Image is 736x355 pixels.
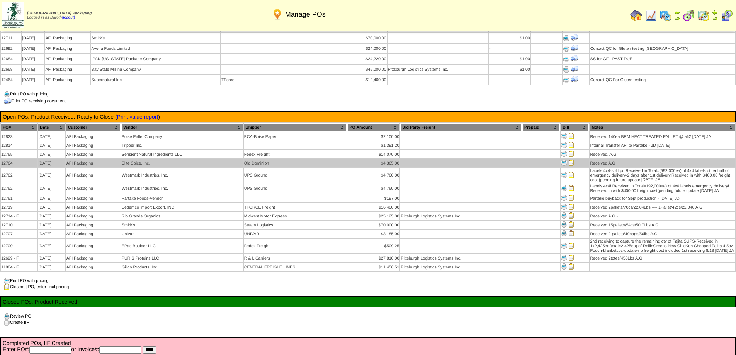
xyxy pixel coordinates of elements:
td: Boise Pallet Company [121,132,243,141]
div: $24,000.00 [344,46,386,51]
td: Westmark Industries, Inc. [121,183,243,194]
img: Print [561,230,567,236]
img: Close PO [568,160,575,166]
td: R & L Carriers [244,254,347,262]
td: 12711 [1,33,21,43]
div: $70,000.00 [344,36,386,41]
td: 12668 [1,65,21,74]
td: Labels 4x4! Received in Total=192,000ea) of 4x6 labels emergency delivery! Received in with $400.... [590,183,735,194]
img: Print [561,263,567,270]
img: Print [563,35,569,41]
span: Manage POs [285,10,326,19]
td: Received 140ea BRM HEAT TREATED PALLET @ afi2 [DATE] JA [590,132,735,141]
a: Print value report [117,114,158,120]
td: 11884 - F [1,263,37,271]
img: po.png [271,8,284,20]
td: Received 2pallets/70cs/22.04Lbs ---- 1Pallet/42cs/22.046 A.G [590,203,735,211]
th: PO# [1,123,37,132]
div: $4,760.00 [348,186,399,191]
img: Close PO [568,263,575,270]
img: Print [563,77,569,83]
td: 12699 - F [1,254,37,262]
img: Print [561,172,567,178]
td: AFI Packaging [66,263,121,271]
td: [DATE] [38,168,65,183]
img: Print [563,56,569,62]
div: $3,185.00 [348,232,399,236]
td: Pittsburgh Logistics Systems Inc. [400,263,522,271]
td: Pittsburgh Logistics Systems Inc. [400,212,522,220]
img: Close PO [568,195,575,201]
img: Close PO [568,255,575,261]
img: calendarprod.gif [660,9,672,22]
img: Print [561,160,567,166]
img: Close PO [568,204,575,210]
td: Partake buyback for Sept production - [DATE] JD [590,194,735,202]
td: Received 2 pallets/49bags/50lbs A.G [590,230,735,238]
td: [DATE] [38,254,65,262]
td: Tripper Inc. [121,141,243,149]
img: Print [561,221,567,228]
td: 12762 [1,168,37,183]
td: Fedex Freight [244,239,347,253]
td: Smirk's [121,221,243,229]
td: 12700 [1,239,37,253]
td: 12692 [1,44,21,53]
td: Pittsburgh Logistics Systems Inc. [400,254,522,262]
td: Pittsburgh Logistics Systems Inc. [388,65,488,74]
td: AFI Packaging [45,33,90,43]
td: [DATE] [38,183,65,194]
th: PO Amount [347,123,399,132]
td: Internal Transfer AFI to Partake - JD [DATE] [590,141,735,149]
td: 12761 [1,194,37,202]
img: print.gif [4,278,10,284]
td: [DATE] [38,239,65,253]
div: $12,460.00 [344,78,386,82]
img: arrowright.gif [674,15,680,22]
td: AFI Packaging [66,194,121,202]
img: calendarcustomer.gif [721,9,733,22]
div: $14,070.00 [348,152,399,157]
td: AFI Packaging [45,65,90,74]
td: Partake Foods-Vendor [121,194,243,202]
td: 12762 [1,183,37,194]
td: Supernatural Inc. [91,75,220,85]
img: calendarblend.gif [683,9,695,22]
img: clone.gif [4,319,10,326]
td: Contact QC For Gluten testing [590,75,735,85]
td: 12710 [1,221,37,229]
div: $1.00 [489,57,530,61]
td: SS for GF - PAST DUE [590,54,735,64]
img: calendarinout.gif [697,9,710,22]
img: Print Receiving Document [571,75,578,83]
th: Notes [590,123,735,132]
div: $16,400.00 [348,205,399,210]
th: Customer [66,123,121,132]
td: [DATE] [38,212,65,220]
td: Gillco Products, Inc [121,263,243,271]
td: 12764 [1,159,37,167]
td: 12823 [1,132,37,141]
td: UNIVAR [244,230,347,238]
th: Prepaid [522,123,560,132]
td: [DATE] [22,65,44,74]
div: $1.00 [489,67,530,72]
td: Smirk's [91,33,220,43]
td: Received A.G - [590,212,735,220]
img: Close PO [568,133,575,139]
img: Close PO [568,230,575,236]
td: Westmark Industries, Inc. [121,168,243,183]
td: Labels 4x4-split po Received in Total=(592,000ea) of 4x4 labels other half of emergency delivery-... [590,168,735,183]
td: 12714 - F [1,212,37,220]
td: - [489,75,530,85]
td: - [489,44,530,53]
div: $4,760.00 [348,173,399,178]
div: $4,365.00 [348,161,399,166]
td: 2nd receiving to capture the remaining qty of Fajita SUPS-Received in 1x2,425ea(total=2,425ea) of... [590,239,735,253]
td: CENTRAL FREIGHT LINES [244,263,347,271]
td: [DATE] [38,159,65,167]
span: Logged in as Dgroth [27,11,92,20]
img: truck.png [4,97,12,105]
td: AFI Packaging [66,168,121,183]
td: AFI Packaging [66,132,121,141]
